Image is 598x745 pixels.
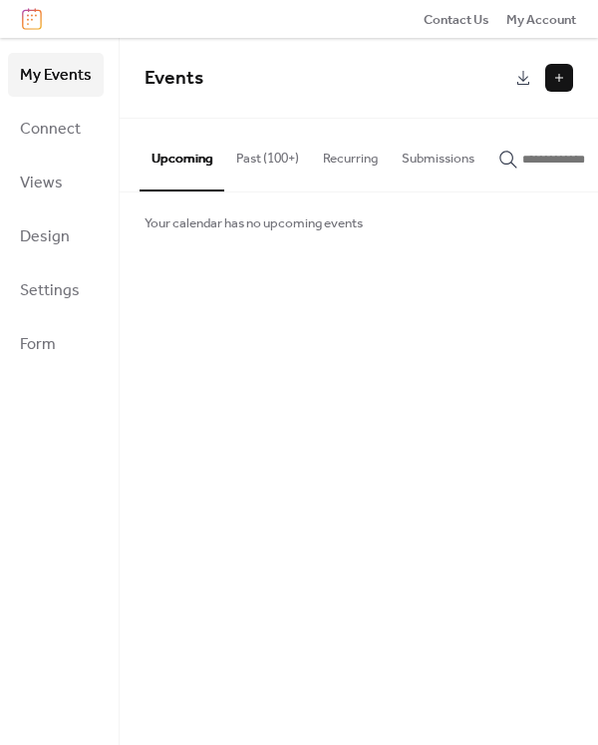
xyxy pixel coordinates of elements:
button: Submissions [390,119,486,188]
span: Your calendar has no upcoming events [145,213,363,233]
a: My Account [506,9,576,29]
a: Design [8,214,104,258]
span: Views [20,168,63,199]
span: My Events [20,60,92,92]
span: Form [20,329,56,361]
span: Design [20,221,70,253]
span: Connect [20,114,81,146]
span: Settings [20,275,80,307]
a: Connect [8,107,104,151]
a: Contact Us [424,9,489,29]
button: Recurring [311,119,390,188]
span: My Account [506,10,576,30]
button: Past (100+) [224,119,311,188]
button: Upcoming [140,119,224,190]
a: My Events [8,53,104,97]
img: logo [22,8,42,30]
a: Form [8,322,104,366]
span: Events [145,60,203,97]
a: Settings [8,268,104,312]
span: Contact Us [424,10,489,30]
a: Views [8,161,104,204]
